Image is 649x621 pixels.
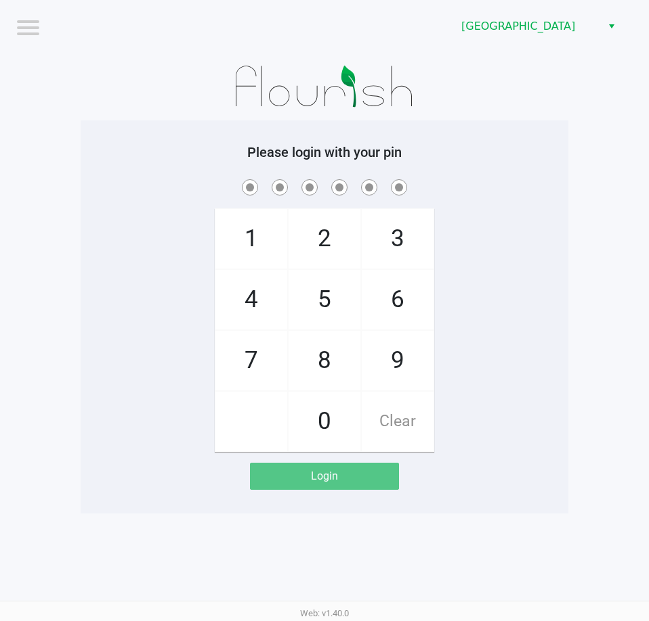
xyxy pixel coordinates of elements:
span: 9 [362,331,434,390]
span: [GEOGRAPHIC_DATA] [461,18,593,34]
span: 0 [289,392,360,451]
span: 5 [289,270,360,329]
span: 1 [215,209,287,269]
span: 8 [289,331,360,390]
span: 7 [215,331,287,390]
h5: Please login with your pin [91,144,558,160]
button: Select [602,14,621,39]
span: 3 [362,209,434,269]
span: 6 [362,270,434,329]
span: Clear [362,392,434,451]
span: Web: v1.40.0 [300,608,349,618]
span: 4 [215,270,287,329]
span: 2 [289,209,360,269]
